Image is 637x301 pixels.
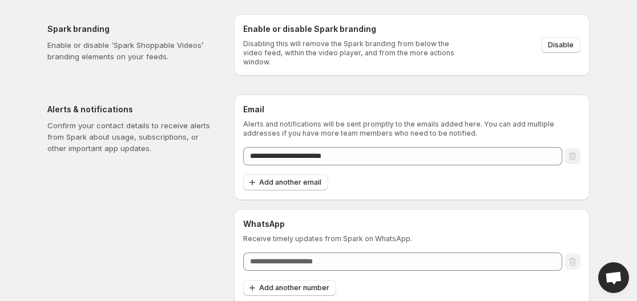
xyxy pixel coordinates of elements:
[243,218,580,230] h6: WhatsApp
[541,37,580,53] button: Disable
[243,120,580,138] p: Alerts and notifications will be sent promptly to the emails added here. You can add multiple add...
[47,23,216,35] h5: Spark branding
[259,283,329,292] span: Add another number
[243,104,580,115] h6: Email
[259,178,321,187] span: Add another email
[598,262,629,293] a: Open chat
[47,104,216,115] h5: Alerts & notifications
[243,234,580,243] p: Receive timely updates from Spark on WhatsApp.
[243,23,462,35] h6: Enable or disable Spark branding
[47,120,216,154] p: Confirm your contact details to receive alerts from Spark about usage, subscriptions, or other im...
[243,174,328,190] button: Add another email
[548,40,574,50] span: Disable
[243,280,336,296] button: Add another number
[243,39,462,67] p: Disabling this will remove the Spark branding from below the video feed, within the video player,...
[47,39,216,62] p: Enable or disable ‘Spark Shoppable Videos’ branding elements on your feeds.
